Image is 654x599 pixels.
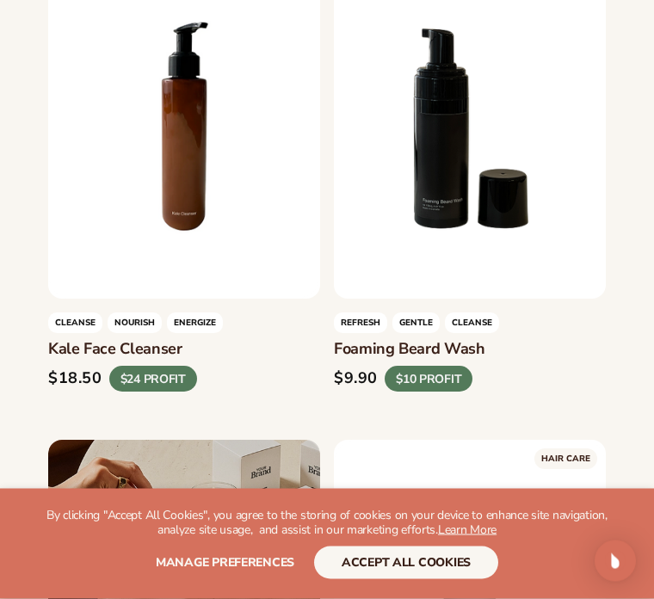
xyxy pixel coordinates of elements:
[392,313,440,334] span: gentle
[445,313,499,334] span: cleanse
[385,366,472,392] div: $10 PROFIT
[334,313,387,334] span: refresh
[156,547,294,579] button: Manage preferences
[167,313,223,334] span: energize
[334,341,606,360] h3: Foaming beard wash
[108,313,162,334] span: nourish
[334,370,378,389] div: $9.90
[48,313,102,334] span: cleanse
[438,522,497,538] a: Learn More
[48,341,320,360] h3: Kale face cleanser
[595,540,636,582] div: Open Intercom Messenger
[48,370,102,389] div: $18.50
[34,509,620,538] p: By clicking "Accept All Cookies", you agree to the storing of cookies on your device to enhance s...
[109,366,197,392] div: $24 PROFIT
[156,554,294,571] span: Manage preferences
[314,547,498,579] button: accept all cookies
